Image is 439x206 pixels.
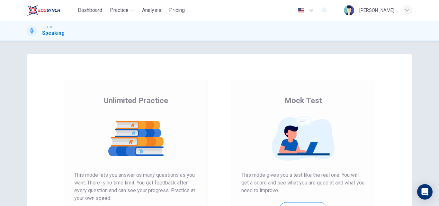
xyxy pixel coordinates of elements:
span: Unlimited Practice [104,95,168,106]
img: en [297,8,305,13]
h1: Speaking [42,29,65,37]
span: Mock Test [284,95,322,106]
span: Pricing [169,6,185,14]
span: TOEFL® [42,25,52,29]
a: EduSynch logo [27,4,75,17]
button: Analysis [139,4,164,16]
span: Dashboard [78,6,102,14]
div: Open Intercom Messenger [417,184,433,200]
span: This mode gives you a test like the real one. You will get a score and see what you are good at a... [241,171,365,194]
span: Analysis [142,6,161,14]
div: [PERSON_NAME] [359,6,394,14]
button: Dashboard [75,4,105,16]
img: Profile picture [344,5,354,15]
button: Practice [107,4,137,16]
button: Pricing [166,4,187,16]
img: EduSynch logo [27,4,60,17]
span: Practice [110,6,129,14]
span: This mode lets you answer as many questions as you want. There is no time limit. You get feedback... [74,171,198,202]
